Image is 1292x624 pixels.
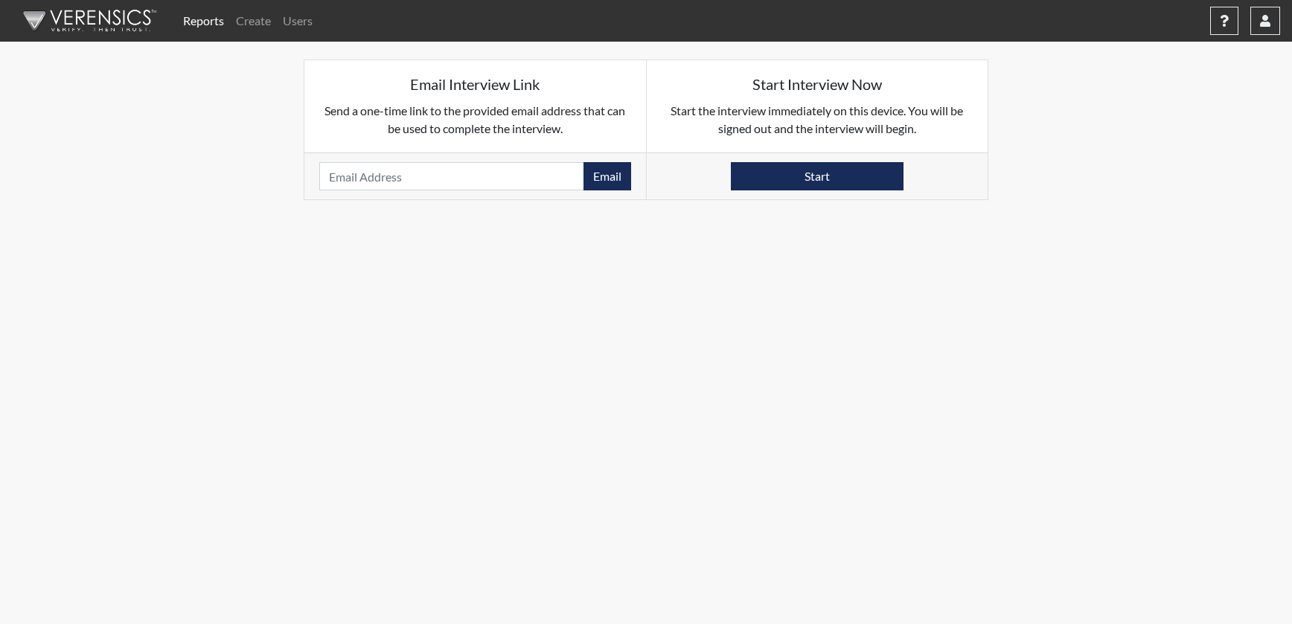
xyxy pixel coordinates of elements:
p: Start the interview immediately on this device. You will be signed out and the interview will begin. [662,102,973,138]
h5: Email Interview Link [319,75,631,93]
a: Create [230,6,277,36]
p: Send a one-time link to the provided email address that can be used to complete the interview. [319,102,631,138]
button: Start [731,162,904,190]
input: Email Address [319,162,584,190]
h5: Start Interview Now [662,75,973,93]
button: Email [583,162,631,190]
a: Users [277,6,319,36]
a: Reports [177,6,230,36]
